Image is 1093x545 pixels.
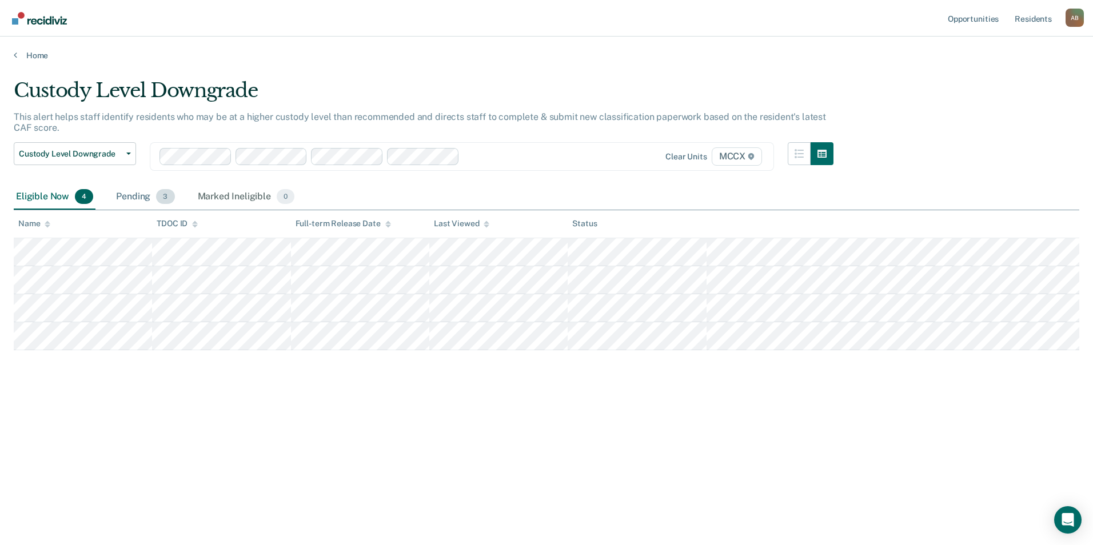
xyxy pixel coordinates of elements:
[14,79,833,111] div: Custody Level Downgrade
[19,149,122,159] span: Custody Level Downgrade
[157,219,198,229] div: TDOC ID
[75,189,93,204] span: 4
[12,12,67,25] img: Recidiviz
[434,219,489,229] div: Last Viewed
[277,189,294,204] span: 0
[296,219,391,229] div: Full-term Release Date
[1066,9,1084,27] div: A B
[114,185,177,210] div: Pending3
[14,50,1079,61] a: Home
[14,185,95,210] div: Eligible Now4
[572,219,597,229] div: Status
[14,142,136,165] button: Custody Level Downgrade
[1054,506,1082,534] div: Open Intercom Messenger
[156,189,174,204] span: 3
[712,147,762,166] span: MCCX
[14,111,826,133] p: This alert helps staff identify residents who may be at a higher custody level than recommended a...
[665,152,707,162] div: Clear units
[1066,9,1084,27] button: Profile dropdown button
[196,185,297,210] div: Marked Ineligible0
[18,219,50,229] div: Name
